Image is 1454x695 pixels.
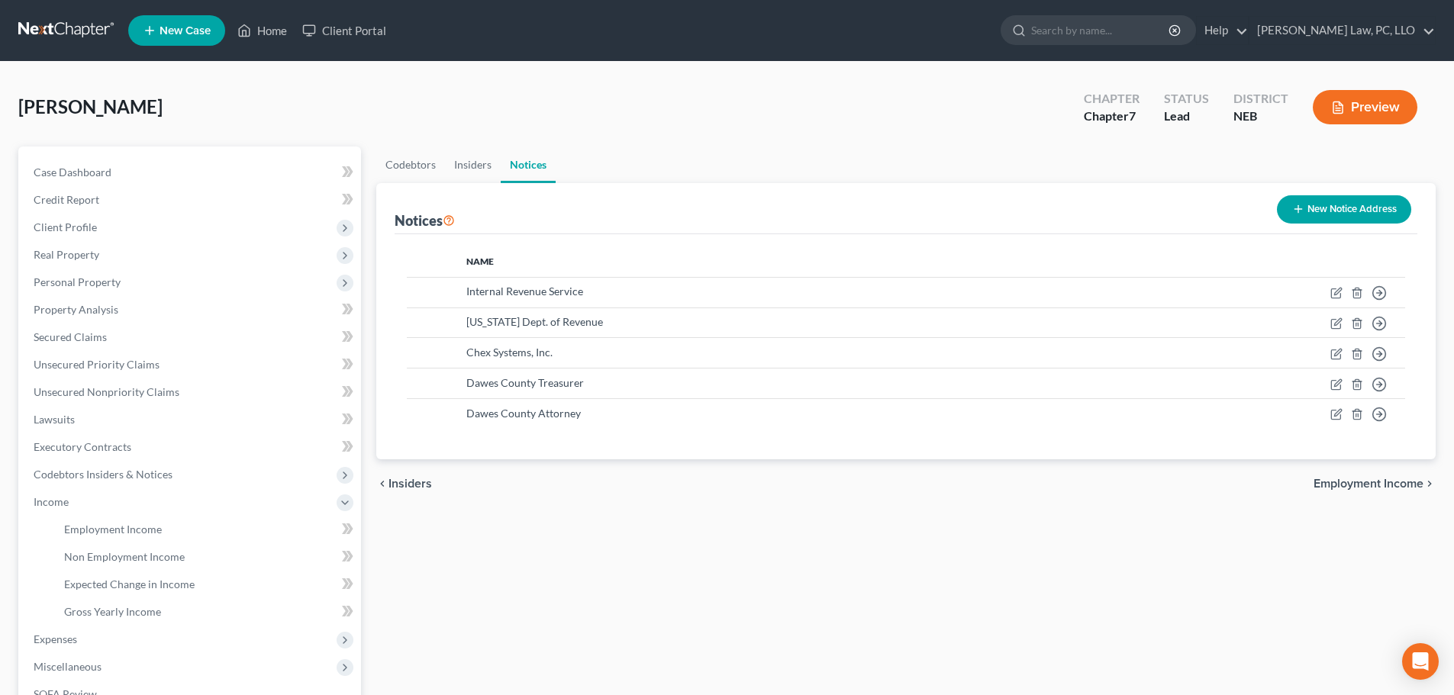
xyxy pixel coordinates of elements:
[466,315,603,328] span: [US_STATE] Dept. of Revenue
[1084,90,1140,108] div: Chapter
[21,186,361,214] a: Credit Report
[21,433,361,461] a: Executory Contracts
[21,351,361,378] a: Unsecured Priority Claims
[466,346,553,359] span: Chex Systems, Inc.
[34,385,179,398] span: Unsecured Nonpriority Claims
[1402,643,1439,680] div: Open Intercom Messenger
[466,407,581,420] span: Dawes County Attorney
[466,285,583,298] span: Internal Revenue Service
[34,330,107,343] span: Secured Claims
[230,17,295,44] a: Home
[295,17,394,44] a: Client Portal
[34,440,131,453] span: Executory Contracts
[1164,108,1209,125] div: Lead
[1129,108,1136,123] span: 7
[376,478,388,490] i: chevron_left
[34,468,172,481] span: Codebtors Insiders & Notices
[466,376,584,389] span: Dawes County Treasurer
[34,303,118,316] span: Property Analysis
[445,146,501,183] a: Insiders
[376,146,445,183] a: Codebtors
[376,478,432,490] button: chevron_left Insiders
[34,275,121,288] span: Personal Property
[1233,108,1288,125] div: NEB
[466,256,494,267] span: Name
[21,406,361,433] a: Lawsuits
[64,605,161,618] span: Gross Yearly Income
[52,598,361,626] a: Gross Yearly Income
[1277,195,1411,224] button: New Notice Address
[34,660,102,673] span: Miscellaneous
[388,478,432,490] span: Insiders
[34,358,160,371] span: Unsecured Priority Claims
[1314,478,1423,490] span: Employment Income
[34,413,75,426] span: Lawsuits
[34,248,99,261] span: Real Property
[1084,108,1140,125] div: Chapter
[18,95,163,117] span: [PERSON_NAME]
[34,220,97,233] span: Client Profile
[64,578,195,590] span: Expected Change in Income
[1233,90,1288,108] div: District
[501,146,556,183] a: Notices
[1249,17,1435,44] a: [PERSON_NAME] Law, PC, LLO
[64,523,162,536] span: Employment Income
[160,25,211,37] span: New Case
[52,516,361,543] a: Employment Income
[52,571,361,598] a: Expected Change in Income
[21,323,361,351] a: Secured Claims
[34,632,77,645] span: Expenses
[1313,90,1417,124] button: Preview
[395,211,455,230] div: Notices
[52,543,361,571] a: Non Employment Income
[21,378,361,406] a: Unsecured Nonpriority Claims
[1423,478,1436,490] i: chevron_right
[1197,17,1248,44] a: Help
[1164,90,1209,108] div: Status
[64,550,185,563] span: Non Employment Income
[34,193,99,206] span: Credit Report
[21,296,361,323] a: Property Analysis
[21,159,361,186] a: Case Dashboard
[34,166,111,179] span: Case Dashboard
[1314,478,1436,490] button: Employment Income chevron_right
[1031,16,1171,44] input: Search by name...
[34,495,69,508] span: Income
